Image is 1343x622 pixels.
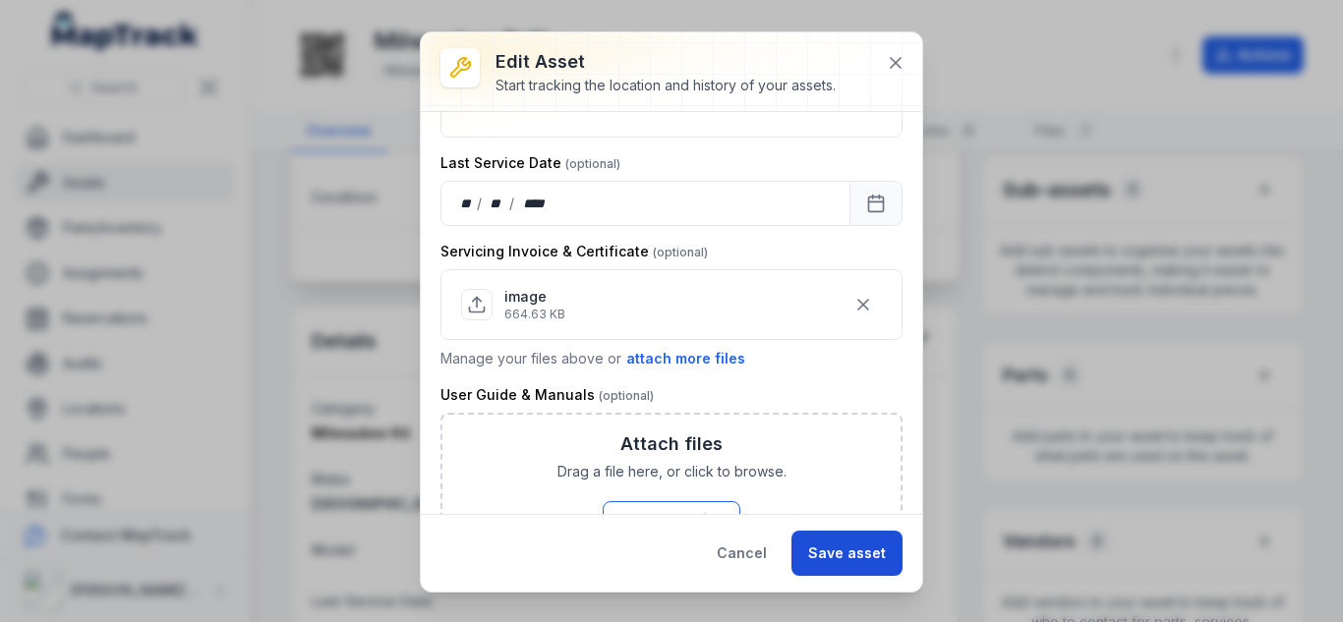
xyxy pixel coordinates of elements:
button: Calendar [849,181,903,226]
div: / [509,194,516,213]
p: image [504,287,565,307]
button: Save asset [791,531,903,576]
div: day, [457,194,477,213]
label: User Guide & Manuals [440,385,654,405]
h3: Edit asset [496,48,836,76]
p: 664.63 KB [504,307,565,322]
button: Browse Files [603,501,740,538]
label: Last Service Date [440,153,620,173]
div: month, [484,194,510,213]
button: attach more files [625,348,746,369]
div: year, [516,194,553,213]
h3: Attach files [620,430,723,458]
span: Drag a file here, or click to browse. [557,462,787,481]
p: Manage your files above or [440,348,903,369]
div: Start tracking the location and history of your assets. [496,76,836,95]
button: Cancel [700,531,784,576]
label: Servicing Invoice & Certificate [440,242,708,261]
div: / [477,194,484,213]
